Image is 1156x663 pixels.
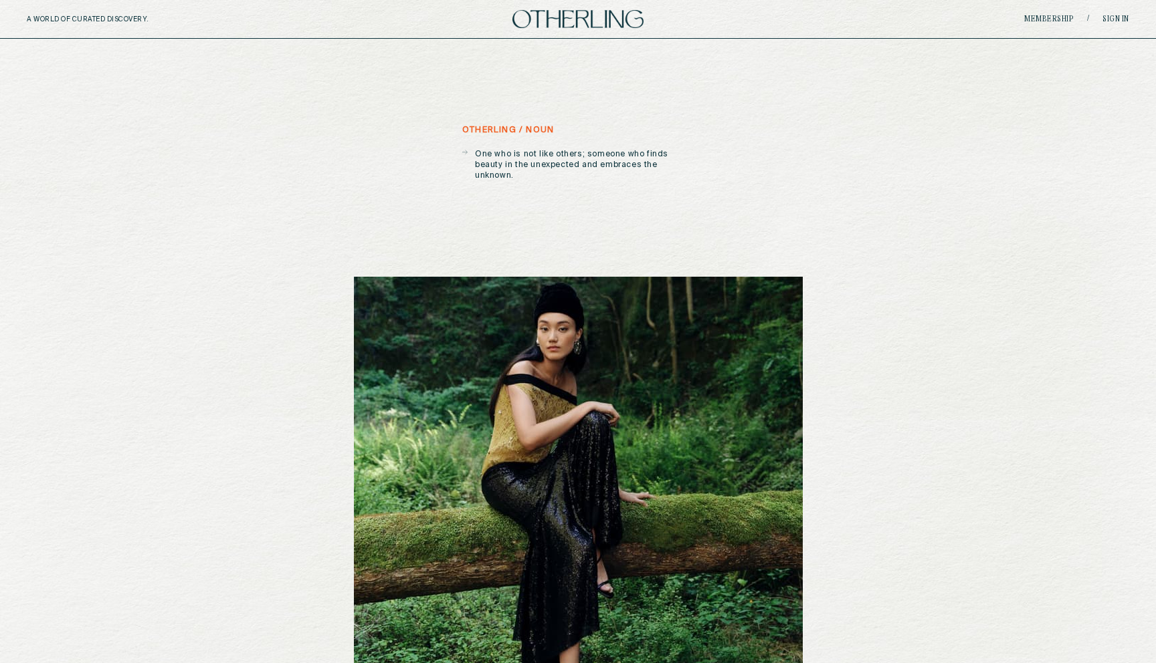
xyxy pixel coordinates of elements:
[475,149,694,181] p: One who is not like others; someone who finds beauty in the unexpected and embraces the unknown.
[1024,15,1074,23] a: Membership
[1102,15,1129,23] a: Sign in
[462,126,554,135] h5: otherling / noun
[27,15,207,23] h5: A WORLD OF CURATED DISCOVERY.
[512,10,644,28] img: logo
[1087,14,1089,24] span: /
